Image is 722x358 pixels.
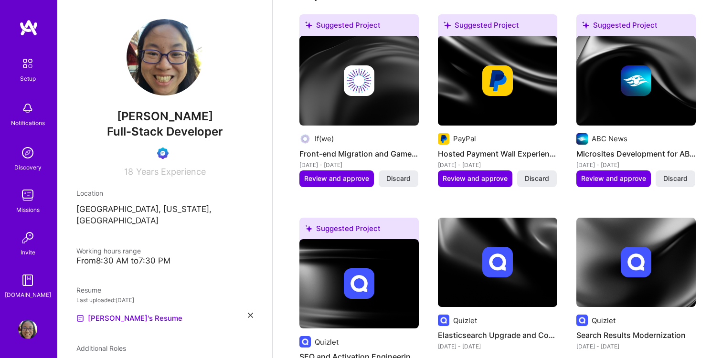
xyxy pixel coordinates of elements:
[76,344,126,352] span: Additional Roles
[576,147,696,160] h4: Microsites Development for ABC News
[656,170,695,187] button: Discard
[16,320,40,339] a: User Avatar
[299,218,419,243] div: Suggested Project
[299,147,419,160] h4: Front-end Migration and Game Development
[576,36,696,126] img: cover
[482,65,513,96] img: Company logo
[576,341,696,351] div: [DATE] - [DATE]
[18,99,37,118] img: bell
[18,271,37,290] img: guide book
[576,160,696,170] div: [DATE] - [DATE]
[438,341,557,351] div: [DATE] - [DATE]
[157,147,169,159] img: Evaluation Call Booked
[621,247,651,277] img: Company logo
[438,133,449,145] img: Company logo
[344,268,374,299] img: Company logo
[76,109,253,124] span: [PERSON_NAME]
[18,143,37,162] img: discovery
[453,316,477,326] div: Quizlet
[663,174,688,183] span: Discard
[438,329,557,341] h4: Elasticsearch Upgrade and Cost Optimization
[76,313,182,324] a: [PERSON_NAME]'s Resume
[19,19,38,36] img: logo
[438,160,557,170] div: [DATE] - [DATE]
[76,315,84,322] img: Resume
[443,174,508,183] span: Review and approve
[315,134,334,144] div: If(we)
[582,21,589,29] i: icon SuggestedTeams
[76,188,253,198] div: Location
[76,204,253,227] p: [GEOGRAPHIC_DATA], [US_STATE], [GEOGRAPHIC_DATA]
[20,74,36,84] div: Setup
[76,295,253,305] div: Last uploaded: [DATE]
[299,36,419,126] img: cover
[517,170,557,187] button: Discard
[592,134,627,144] div: ABC News
[299,336,311,347] img: Company logo
[76,256,253,266] div: From 8:30 AM to 7:30 PM
[127,19,203,95] img: User Avatar
[344,65,374,96] img: Company logo
[76,247,141,255] span: Working hours range
[621,65,651,96] img: Company logo
[581,174,646,183] span: Review and approve
[305,225,312,232] i: icon SuggestedTeams
[592,316,616,326] div: Quizlet
[136,167,206,177] span: Years Experience
[11,118,45,128] div: Notifications
[453,134,476,144] div: PayPal
[576,315,588,326] img: Company logo
[21,247,35,257] div: Invite
[299,170,374,187] button: Review and approve
[18,320,37,339] img: User Avatar
[18,228,37,247] img: Invite
[438,315,449,326] img: Company logo
[124,167,133,177] span: 18
[248,313,253,318] i: icon Close
[76,286,101,294] span: Resume
[444,21,451,29] i: icon SuggestedTeams
[576,14,696,40] div: Suggested Project
[438,218,557,307] img: cover
[304,174,369,183] span: Review and approve
[576,218,696,307] img: cover
[576,133,588,145] img: Company logo
[438,14,557,40] div: Suggested Project
[438,36,557,126] img: cover
[16,205,40,215] div: Missions
[107,125,223,138] span: Full-Stack Developer
[5,290,51,300] div: [DOMAIN_NAME]
[576,329,696,341] h4: Search Results Modernization
[576,170,651,187] button: Review and approve
[299,239,419,329] img: cover
[305,21,312,29] i: icon SuggestedTeams
[482,247,513,277] img: Company logo
[18,186,37,205] img: teamwork
[18,53,38,74] img: setup
[438,147,557,160] h4: Hosted Payment Wall Experience
[438,170,512,187] button: Review and approve
[299,133,311,145] img: Company logo
[299,160,419,170] div: [DATE] - [DATE]
[299,14,419,40] div: Suggested Project
[14,162,42,172] div: Discovery
[525,174,549,183] span: Discard
[379,170,418,187] button: Discard
[315,337,339,347] div: Quizlet
[386,174,411,183] span: Discard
